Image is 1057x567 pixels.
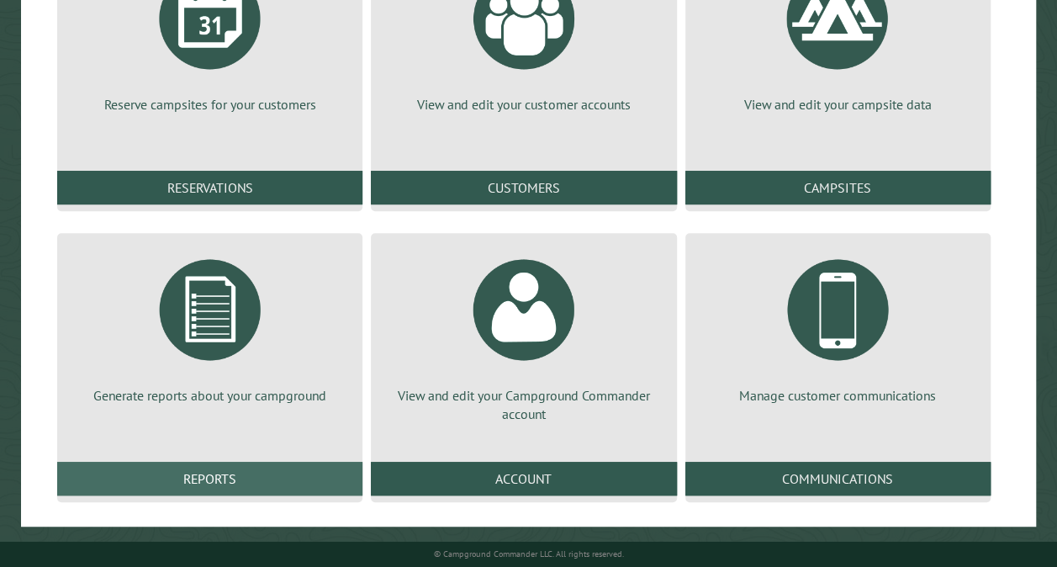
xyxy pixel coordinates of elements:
[57,462,362,495] a: Reports
[685,462,991,495] a: Communications
[371,171,676,204] a: Customers
[391,95,656,114] p: View and edit your customer accounts
[57,171,362,204] a: Reservations
[391,386,656,424] p: View and edit your Campground Commander account
[706,386,970,405] p: Manage customer communications
[391,246,656,424] a: View and edit your Campground Commander account
[77,246,342,405] a: Generate reports about your campground
[706,95,970,114] p: View and edit your campsite data
[434,548,624,559] small: © Campground Commander LLC. All rights reserved.
[706,246,970,405] a: Manage customer communications
[77,95,342,114] p: Reserve campsites for your customers
[685,171,991,204] a: Campsites
[77,386,342,405] p: Generate reports about your campground
[371,462,676,495] a: Account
